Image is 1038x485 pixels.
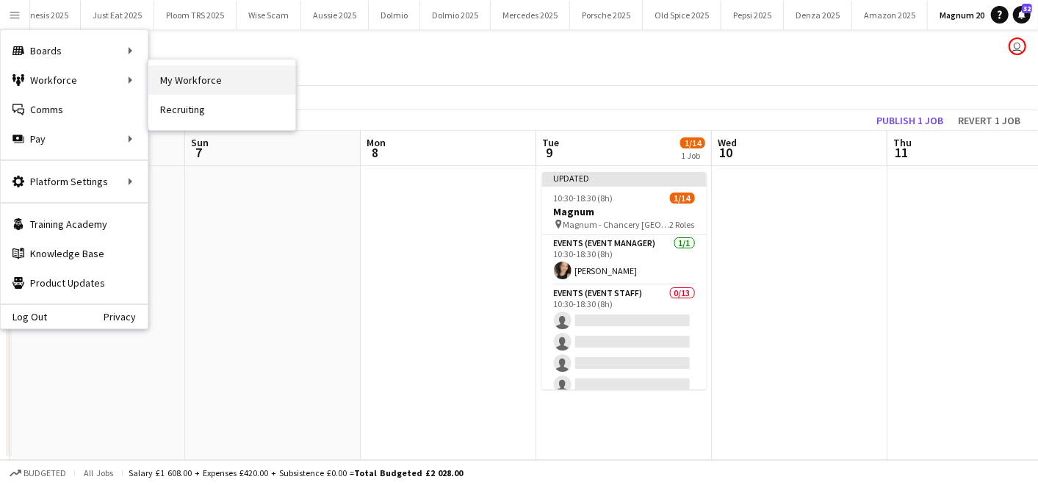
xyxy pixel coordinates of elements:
[784,1,852,29] button: Denza 2025
[540,144,559,161] span: 9
[7,465,68,481] button: Budgeted
[1,209,148,239] a: Training Academy
[570,1,643,29] button: Porsche 2025
[952,111,1026,130] button: Revert 1 job
[301,1,369,29] button: Aussie 2025
[542,136,559,149] span: Tue
[852,1,928,29] button: Amazon 2025
[148,95,295,124] a: Recruiting
[542,172,707,389] app-job-card: Updated10:30-18:30 (8h)1/14Magnum Magnum - Chancery [GEOGRAPHIC_DATA]2 RolesEvents (Event Manager...
[1013,6,1031,24] a: 32
[104,311,148,323] a: Privacy
[189,144,209,161] span: 7
[680,137,705,148] span: 1/14
[643,1,721,29] button: Old Spice 2025
[1,167,148,196] div: Platform Settings
[1,124,148,154] div: Pay
[420,1,491,29] button: Dolmio 2025
[542,205,707,218] h3: Magnum
[354,467,463,478] span: Total Budgeted £2 028.00
[871,111,949,130] button: Publish 1 job
[1022,4,1032,13] span: 32
[1,36,148,65] div: Boards
[8,1,81,29] button: Genesis 2025
[681,150,704,161] div: 1 Job
[24,468,66,478] span: Budgeted
[1,268,148,298] a: Product Updates
[154,1,237,29] button: Ploom TRS 2025
[81,1,154,29] button: Just Eat 2025
[1,239,148,268] a: Knowledge Base
[891,144,912,161] span: 11
[716,144,737,161] span: 10
[893,136,912,149] span: Thu
[148,65,295,95] a: My Workforce
[670,219,695,230] span: 2 Roles
[367,136,386,149] span: Mon
[542,172,707,184] div: Updated
[129,467,463,478] div: Salary £1 608.00 + Expenses £420.00 + Subsistence £0.00 =
[1,95,148,124] a: Comms
[237,1,301,29] button: Wise Scam
[718,136,737,149] span: Wed
[81,467,116,478] span: All jobs
[721,1,784,29] button: Pepsi 2025
[554,193,613,204] span: 10:30-18:30 (8h)
[491,1,570,29] button: Mercedes 2025
[563,219,670,230] span: Magnum - Chancery [GEOGRAPHIC_DATA]
[542,235,707,285] app-card-role: Events (Event Manager)1/110:30-18:30 (8h)[PERSON_NAME]
[191,136,209,149] span: Sun
[1,65,148,95] div: Workforce
[364,144,386,161] span: 8
[369,1,420,29] button: Dolmio
[1,311,47,323] a: Log Out
[928,1,1006,29] button: Magnum 2025
[670,193,695,204] span: 1/14
[1009,37,1026,55] app-user-avatar: Laura Smallwood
